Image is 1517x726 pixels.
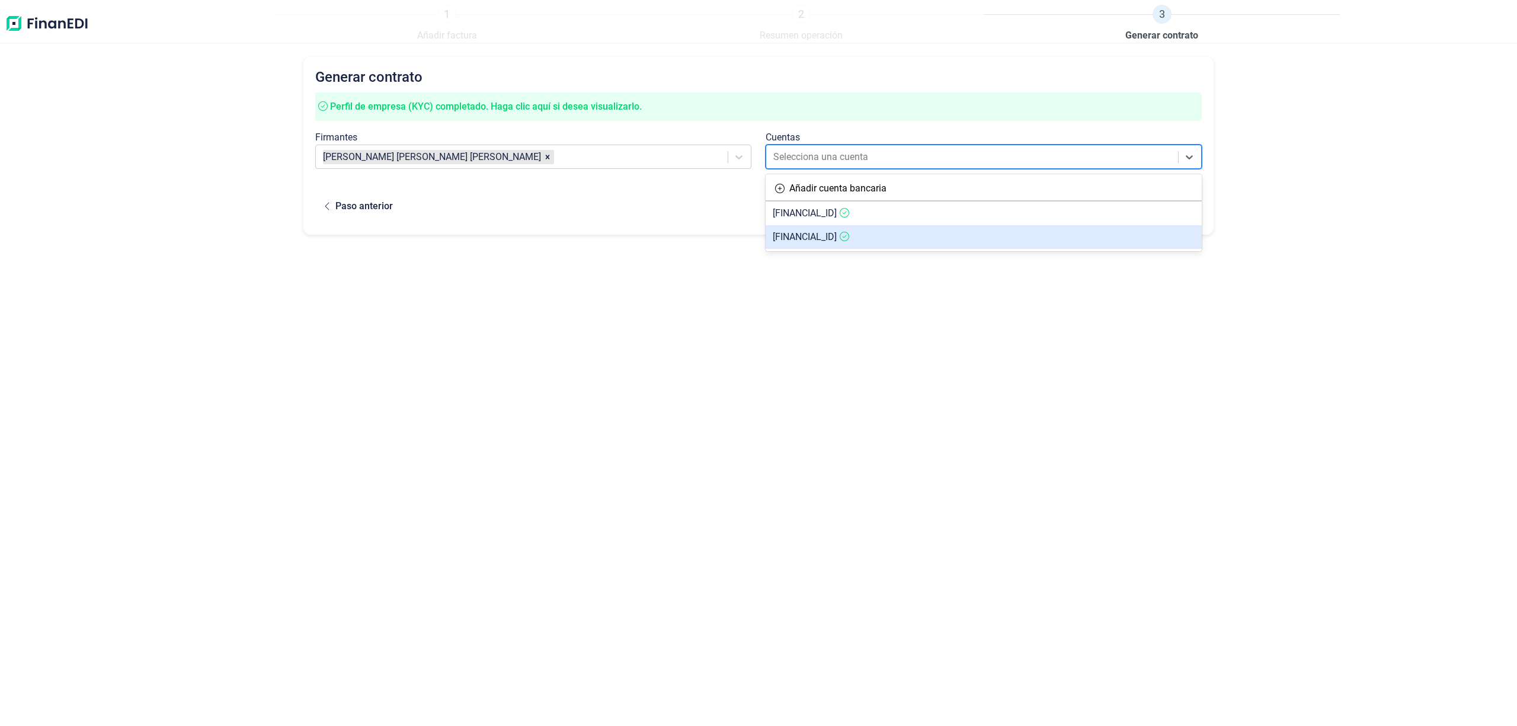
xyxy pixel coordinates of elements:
h2: Generar contrato [315,69,1202,85]
a: 3Generar contrato [1125,5,1198,43]
span: 3 [1153,5,1172,24]
article: [PERSON_NAME] [PERSON_NAME] [PERSON_NAME] [323,150,541,164]
div: Añadir cuenta bancaria [766,177,1202,200]
span: [FINANCIAL_ID] [773,231,837,242]
div: Remove MARIA ISABEL [541,150,554,164]
div: Añadir cuenta bancaria [789,181,886,196]
button: Paso anterior [315,190,402,223]
span: [FINANCIAL_ID] [773,207,837,219]
span: Generar contrato [1125,28,1198,43]
div: Cuentas [766,130,1202,145]
span: Perfil de empresa (KYC) completado. Haga clic aquí si desea visualizarlo. [330,101,642,112]
button: Añadir cuenta bancaria [766,177,896,200]
div: Firmantes [315,130,751,145]
div: Paso anterior [335,199,393,213]
img: Logo de aplicación [5,5,89,43]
